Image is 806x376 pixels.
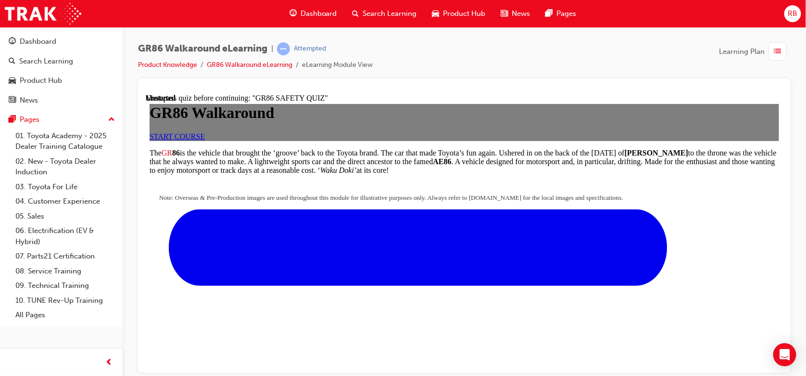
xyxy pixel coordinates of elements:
[9,77,16,85] span: car-icon
[12,249,119,264] a: 07. Parts21 Certification
[175,72,211,80] em: Waku Doki’
[774,46,781,58] span: list-icon
[4,10,633,28] h1: GR86 Walkaround
[512,8,530,19] span: News
[363,8,417,19] span: Search Learning
[277,42,290,55] span: learningRecordVerb_ATTEMPT-icon
[773,343,796,366] div: Open Intercom Messenger
[106,357,113,369] span: prev-icon
[290,8,297,20] span: guage-icon
[5,3,81,25] img: Trak
[12,293,119,308] a: 10. TUNE Rev-Up Training
[788,8,797,19] span: RB
[4,91,119,109] a: News
[20,36,56,47] div: Dashboard
[353,8,359,20] span: search-icon
[13,100,478,107] span: Note: Overseas & Pre-Production images are used throughout this module for illustrative purposes ...
[12,194,119,209] a: 04. Customer Experience
[12,308,119,323] a: All Pages
[16,55,26,63] span: GR
[425,4,493,24] a: car-iconProduct Hub
[138,43,267,54] span: GR86 Walkaround eLearning
[557,8,577,19] span: Pages
[345,4,425,24] a: search-iconSearch Learning
[301,8,337,19] span: Dashboard
[12,278,119,293] a: 09. Technical Training
[538,4,584,24] a: pages-iconPages
[719,46,765,57] span: Learning Plan
[4,72,119,90] a: Product Hub
[288,64,306,72] strong: AE86
[443,8,486,19] span: Product Hub
[432,8,440,20] span: car-icon
[282,4,345,24] a: guage-iconDashboard
[4,55,631,80] span: is the vehicle that brought the ‘groove’ back to the Toyota brand. The car that made Toyota’s fun...
[9,57,15,66] span: search-icon
[12,264,119,279] a: 08. Service Training
[9,38,16,46] span: guage-icon
[4,111,119,129] button: Pages
[479,55,542,63] strong: [PERSON_NAME]
[108,114,115,126] span: up-icon
[294,44,326,53] div: Attempted
[4,33,119,51] a: Dashboard
[302,60,373,71] li: eLearning Module View
[20,95,38,106] div: News
[784,5,801,22] button: RB
[138,61,197,69] a: Product Knowledge
[501,8,508,20] span: news-icon
[20,75,62,86] div: Product Hub
[271,43,273,54] span: |
[12,129,119,154] a: 01. Toyota Academy - 2025 Dealer Training Catalogue
[9,96,16,105] span: news-icon
[9,116,16,124] span: pages-icon
[26,55,34,63] strong: 86
[12,154,119,180] a: 02. New - Toyota Dealer Induction
[493,4,538,24] a: news-iconNews
[4,55,16,63] span: The
[719,42,791,61] button: Learning Plan
[4,52,119,70] a: Search Learning
[12,223,119,249] a: 06. Electrification (EV & Hybrid)
[4,39,59,47] a: START COURSE
[207,61,292,69] a: GR86 Walkaround eLearning
[12,209,119,224] a: 05. Sales
[20,114,39,125] div: Pages
[19,56,73,67] div: Search Learning
[12,180,119,194] a: 03. Toyota For Life
[546,8,553,20] span: pages-icon
[4,31,119,111] button: DashboardSearch LearningProduct HubNews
